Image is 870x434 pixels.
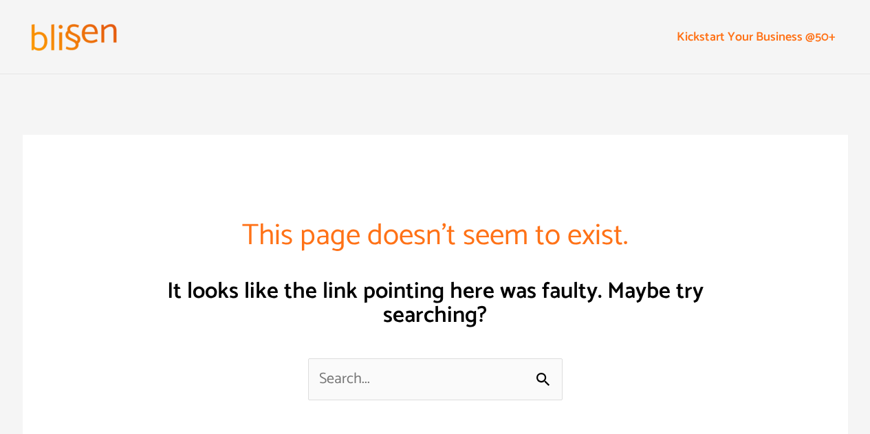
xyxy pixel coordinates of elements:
input: Search [532,358,563,400]
img: Blissen logo [30,22,119,52]
a: Kickstart Your Business @50+ [664,20,848,54]
h1: This page doesn't seem to exist. [123,215,747,257]
div: It looks like the link pointing here was faulty. Maybe try searching? [123,280,747,328]
nav: Primary Site Navigation [664,19,848,54]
